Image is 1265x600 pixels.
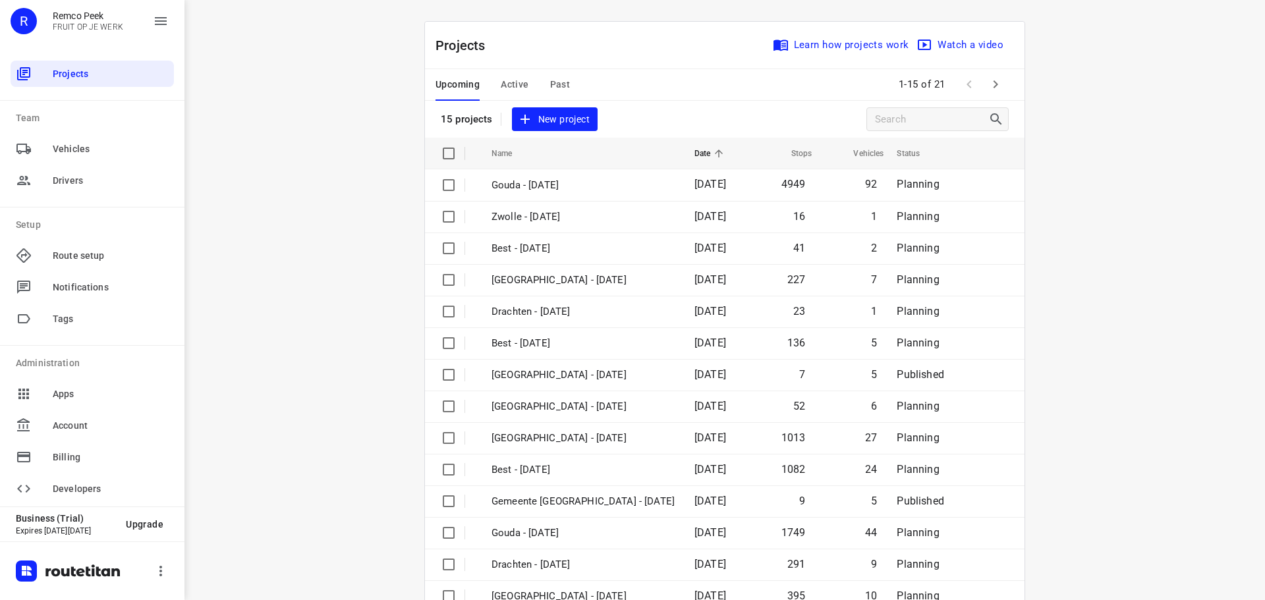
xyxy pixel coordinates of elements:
[897,431,939,444] span: Planning
[694,210,726,223] span: [DATE]
[492,462,675,477] p: Best - Wednesday
[492,241,675,256] p: Best - Friday
[53,387,169,401] span: Apps
[53,174,169,188] span: Drivers
[865,463,877,476] span: 24
[793,242,805,254] span: 41
[694,558,726,570] span: [DATE]
[694,146,728,161] span: Date
[53,67,169,81] span: Projects
[799,495,805,507] span: 9
[492,557,675,572] p: Drachten - Wednesday
[436,36,496,55] p: Projects
[11,444,174,470] div: Billing
[897,495,944,507] span: Published
[492,368,675,383] p: Gemeente Rotterdam - Thursday
[16,526,115,535] p: Expires [DATE][DATE]
[11,8,37,34] div: R
[492,178,675,193] p: Gouda - Monday
[956,71,982,97] span: Previous Page
[871,400,877,412] span: 6
[897,210,939,223] span: Planning
[781,463,806,476] span: 1082
[11,412,174,439] div: Account
[53,450,169,464] span: Billing
[520,111,590,128] span: New project
[871,242,877,254] span: 2
[492,146,530,161] span: Name
[694,526,726,539] span: [DATE]
[897,178,939,190] span: Planning
[11,61,174,87] div: Projects
[53,281,169,294] span: Notifications
[897,273,939,286] span: Planning
[793,400,805,412] span: 52
[897,368,944,381] span: Published
[694,178,726,190] span: [DATE]
[550,76,571,93] span: Past
[787,558,806,570] span: 291
[115,512,174,536] button: Upgrade
[11,306,174,332] div: Tags
[11,242,174,269] div: Route setup
[694,368,726,381] span: [DATE]
[492,336,675,351] p: Best - Thursday
[787,273,806,286] span: 227
[787,337,806,349] span: 136
[492,209,675,225] p: Zwolle - Friday
[441,113,493,125] p: 15 projects
[436,76,480,93] span: Upcoming
[492,304,675,319] p: Drachten - Thursday
[897,146,937,161] span: Status
[16,111,174,125] p: Team
[694,400,726,412] span: [DATE]
[694,273,726,286] span: [DATE]
[871,368,877,381] span: 5
[897,526,939,539] span: Planning
[871,210,877,223] span: 1
[53,11,123,21] p: Remco Peek
[988,111,1008,127] div: Search
[897,242,939,254] span: Planning
[871,337,877,349] span: 5
[793,210,805,223] span: 16
[53,22,123,32] p: FRUIT OP JE WERK
[865,431,877,444] span: 27
[865,178,877,190] span: 92
[774,146,812,161] span: Stops
[16,513,115,524] p: Business (Trial)
[871,558,877,570] span: 9
[865,526,877,539] span: 44
[11,136,174,162] div: Vehicles
[492,494,675,509] p: Gemeente Rotterdam - Wednesday
[897,305,939,317] span: Planning
[694,305,726,317] span: [DATE]
[492,526,675,541] p: Gouda - Wednesday
[871,273,877,286] span: 7
[694,495,726,507] span: [DATE]
[11,167,174,194] div: Drivers
[897,337,939,349] span: Planning
[897,463,939,476] span: Planning
[793,305,805,317] span: 23
[897,558,939,570] span: Planning
[799,368,805,381] span: 7
[781,178,806,190] span: 4949
[492,399,675,414] p: Antwerpen - Wednesday
[512,107,598,132] button: New project
[781,431,806,444] span: 1013
[53,482,169,496] span: Developers
[11,476,174,502] div: Developers
[16,218,174,232] p: Setup
[897,400,939,412] span: Planning
[836,146,884,161] span: Vehicles
[501,76,528,93] span: Active
[893,70,951,99] span: 1-15 of 21
[53,142,169,156] span: Vehicles
[871,305,877,317] span: 1
[694,337,726,349] span: [DATE]
[694,431,726,444] span: [DATE]
[53,419,169,433] span: Account
[694,463,726,476] span: [DATE]
[492,273,675,288] p: Zwolle - Thursday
